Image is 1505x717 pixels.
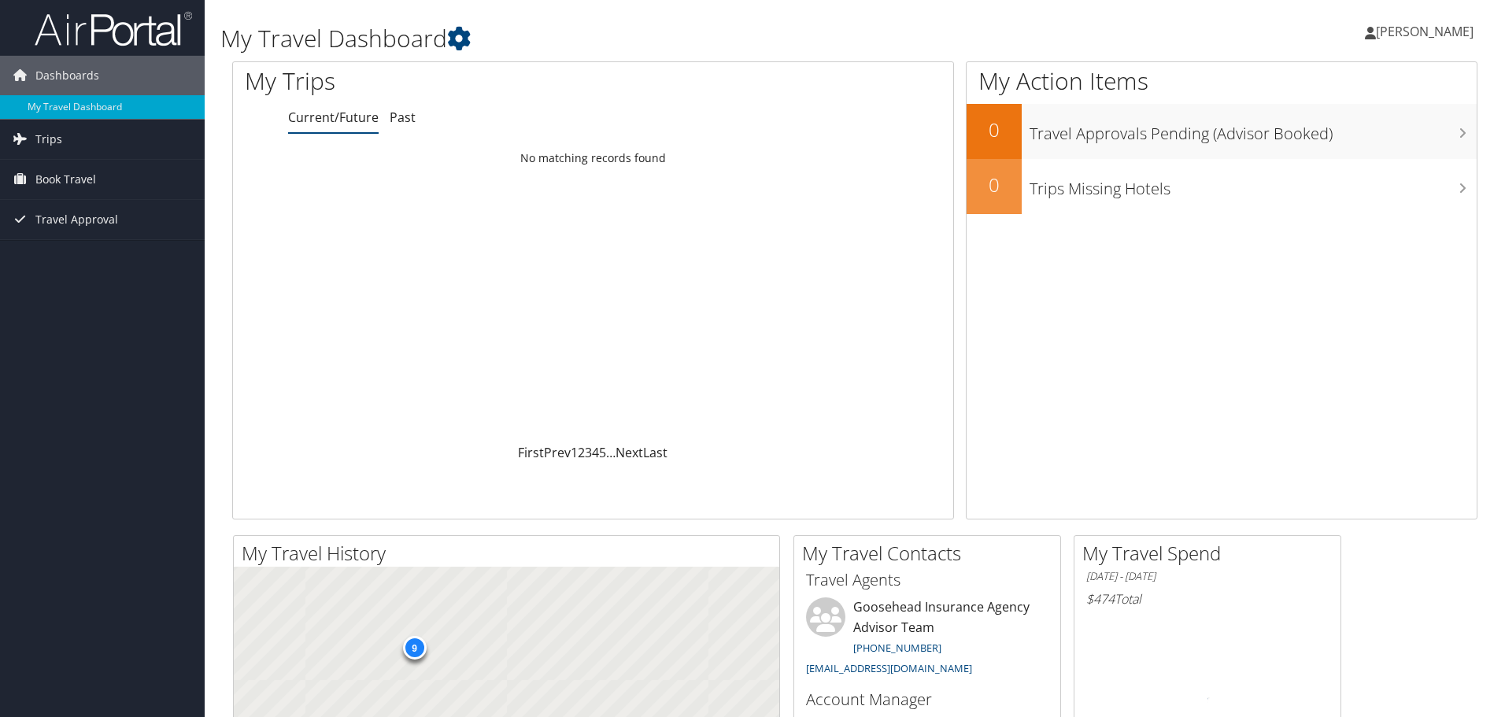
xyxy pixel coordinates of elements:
[233,144,953,172] td: No matching records found
[242,540,779,567] h2: My Travel History
[967,65,1477,98] h1: My Action Items
[592,444,599,461] a: 4
[599,444,606,461] a: 5
[802,540,1060,567] h2: My Travel Contacts
[245,65,642,98] h1: My Trips
[544,444,571,461] a: Prev
[35,56,99,95] span: Dashboards
[1030,170,1477,200] h3: Trips Missing Hotels
[798,597,1056,682] li: Goosehead Insurance Agency Advisor Team
[578,444,585,461] a: 2
[1086,569,1329,584] h6: [DATE] - [DATE]
[220,22,1067,55] h1: My Travel Dashboard
[402,635,426,659] div: 9
[1365,8,1489,55] a: [PERSON_NAME]
[967,172,1022,198] h2: 0
[806,661,972,675] a: [EMAIL_ADDRESS][DOMAIN_NAME]
[616,444,643,461] a: Next
[35,160,96,199] span: Book Travel
[35,200,118,239] span: Travel Approval
[806,689,1048,711] h3: Account Manager
[967,159,1477,214] a: 0Trips Missing Hotels
[1086,590,1329,608] h6: Total
[1086,590,1115,608] span: $474
[967,116,1022,143] h2: 0
[518,444,544,461] a: First
[1376,23,1474,40] span: [PERSON_NAME]
[585,444,592,461] a: 3
[35,10,192,47] img: airportal-logo.png
[643,444,667,461] a: Last
[967,104,1477,159] a: 0Travel Approvals Pending (Advisor Booked)
[806,569,1048,591] h3: Travel Agents
[853,641,941,655] a: [PHONE_NUMBER]
[571,444,578,461] a: 1
[606,444,616,461] span: …
[1030,115,1477,145] h3: Travel Approvals Pending (Advisor Booked)
[35,120,62,159] span: Trips
[1082,540,1340,567] h2: My Travel Spend
[288,109,379,126] a: Current/Future
[390,109,416,126] a: Past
